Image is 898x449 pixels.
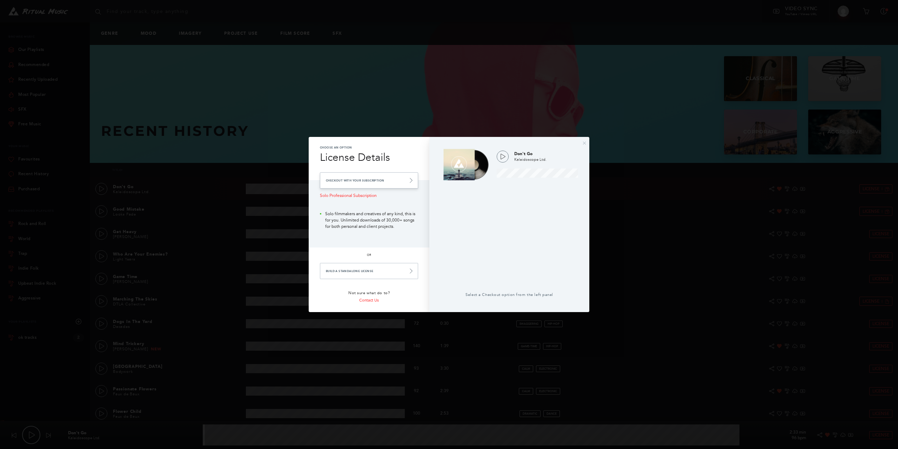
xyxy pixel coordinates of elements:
[320,172,418,189] a: Checkout with your Subscription
[320,150,418,165] h3: License Details
[582,140,587,146] button: ×
[514,151,578,157] p: Don't Go
[320,193,418,208] p: Solo Professional Subscription
[320,145,418,150] p: Choose an Option
[514,157,578,163] p: Kaleidoscope Ltd.
[320,211,418,230] li: Solo filmmakers and creatives of any kind, this is for you. Unlimited downloads of 30,000+ songs ...
[441,292,578,298] p: Select a Checkout option from the left panel
[320,263,418,279] a: Build a Standalone License
[320,290,418,296] p: Not sure what do to?
[359,298,379,303] a: Contact Us
[441,145,491,183] img: Don't Go
[320,253,418,257] p: or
